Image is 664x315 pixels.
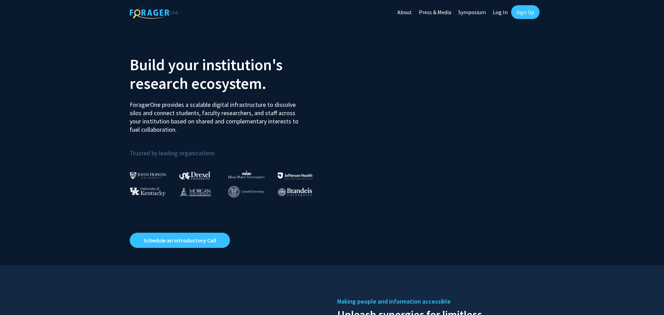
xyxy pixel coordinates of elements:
[130,7,178,19] img: ForagerOne Logo
[130,95,303,134] p: ForagerOne provides a scalable digital infrastructure to dissolve silos and connect students, fac...
[179,172,210,179] img: Drexel University
[337,296,534,307] h5: Making people and information accessible
[228,186,264,197] img: Cornell University
[130,172,166,179] img: Johns Hopkins University
[130,139,327,158] p: Trusted by leading organizations
[278,188,312,196] img: Brandeis University
[179,187,211,196] img: Morgan State University
[130,55,327,93] h2: Build your institution's research ecosystem.
[228,170,265,178] img: High Point University
[130,233,230,248] a: Opens in a new tab
[511,5,539,19] a: Sign Up
[278,173,312,179] img: Thomas Jefferson University
[130,187,166,196] img: University of Kentucky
